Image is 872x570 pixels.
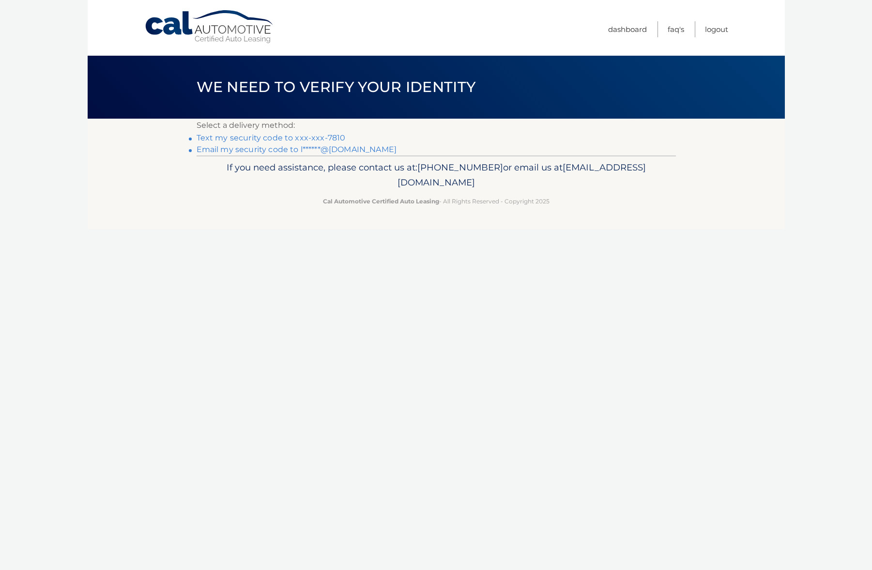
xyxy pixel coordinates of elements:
[197,133,346,142] a: Text my security code to xxx-xxx-7810
[197,119,676,132] p: Select a delivery method:
[705,21,728,37] a: Logout
[668,21,684,37] a: FAQ's
[417,162,503,173] span: [PHONE_NUMBER]
[144,10,275,44] a: Cal Automotive
[203,196,670,206] p: - All Rights Reserved - Copyright 2025
[203,160,670,191] p: If you need assistance, please contact us at: or email us at
[197,145,397,154] a: Email my security code to l******@[DOMAIN_NAME]
[197,78,476,96] span: We need to verify your identity
[323,198,439,205] strong: Cal Automotive Certified Auto Leasing
[608,21,647,37] a: Dashboard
